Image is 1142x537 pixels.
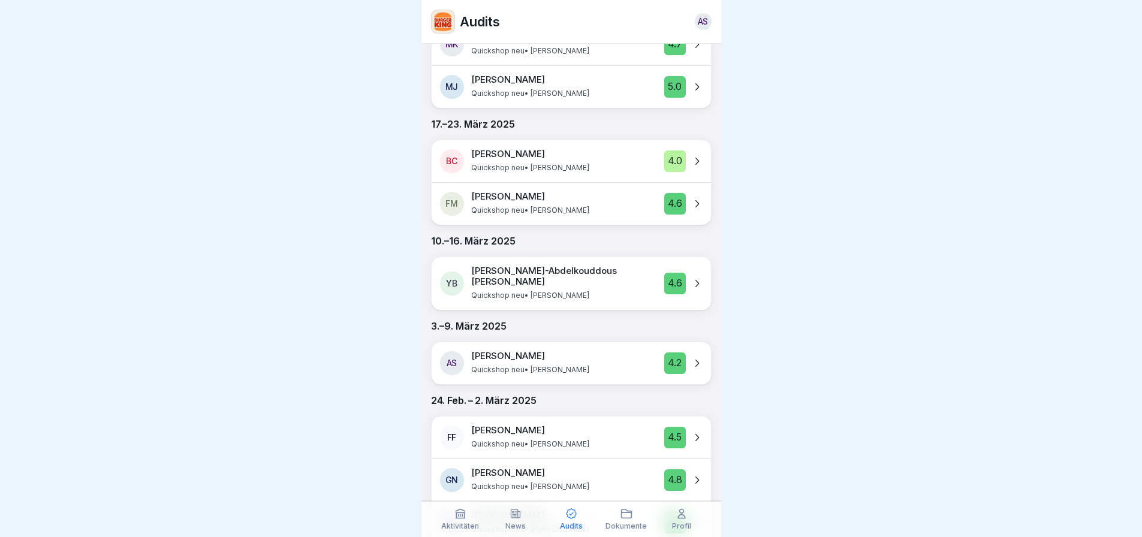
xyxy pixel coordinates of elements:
p: Quickshop neu • [PERSON_NAME] [471,481,589,493]
div: 4.5 [664,427,686,448]
div: 4.6 [664,193,686,215]
div: MK [440,32,464,56]
a: FM[PERSON_NAME]Quickshop neu• [PERSON_NAME]4.6 [432,183,711,225]
p: Profil [672,522,691,530]
p: [PERSON_NAME]-Abdelkouddous [PERSON_NAME] [471,266,650,287]
p: Dokumente [605,522,647,530]
div: GN [440,468,464,492]
p: [PERSON_NAME] [471,74,545,85]
p: Quickshop neu • [PERSON_NAME] [471,204,589,216]
div: MJ [440,75,464,99]
p: [PERSON_NAME] [471,351,545,361]
div: YB [440,271,464,295]
div: 5.0 [664,76,686,98]
p: 24. Feb. – 2. März 2025 [431,393,712,408]
p: Audits [560,522,583,530]
a: FF[PERSON_NAME]Quickshop neu• [PERSON_NAME]4.5 [432,417,711,458]
div: 4.2 [664,352,686,374]
p: [PERSON_NAME] [471,467,545,478]
div: 4.6 [664,273,686,294]
div: AS [440,351,464,375]
div: 4.7 [664,34,686,55]
div: 4.0 [664,150,686,172]
div: 4.8 [664,469,686,491]
p: News [505,522,526,530]
p: Quickshop neu • [PERSON_NAME] [471,88,589,99]
p: Quickshop neu • [PERSON_NAME] [471,162,589,174]
p: [PERSON_NAME] [471,425,545,436]
p: Aktivitäten [441,522,479,530]
a: YB[PERSON_NAME]-Abdelkouddous [PERSON_NAME]Quickshop neu• [PERSON_NAME]4.6 [432,257,711,310]
div: BC [440,149,464,173]
p: 17.–23. März 2025 [431,117,712,131]
p: 3.–9. März 2025 [431,319,712,333]
div: FM [440,192,464,216]
p: Quickshop neu • [PERSON_NAME] [471,438,589,450]
a: AS [695,13,712,30]
a: MK[PERSON_NAME]Quickshop neu• [PERSON_NAME]4.7 [432,23,711,65]
a: MJ[PERSON_NAME]Quickshop neu• [PERSON_NAME]5.0 [432,66,711,108]
p: Quickshop neu • [PERSON_NAME] [471,45,589,57]
a: GN[PERSON_NAME]Quickshop neu• [PERSON_NAME]4.8 [432,459,711,501]
p: Quickshop neu • [PERSON_NAME] [471,289,589,301]
p: [PERSON_NAME] [471,149,545,159]
p: [PERSON_NAME] [471,191,545,202]
div: FF [440,426,464,449]
p: Quickshop neu • [PERSON_NAME] [471,364,589,376]
p: Audits [460,14,500,29]
a: BC[PERSON_NAME]Quickshop neu• [PERSON_NAME]4.0 [432,140,711,182]
img: w2f18lwxr3adf3talrpwf6id.png [432,10,454,33]
p: 10.–16. März 2025 [431,234,712,248]
a: AS[PERSON_NAME]Quickshop neu• [PERSON_NAME]4.2 [432,342,711,384]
